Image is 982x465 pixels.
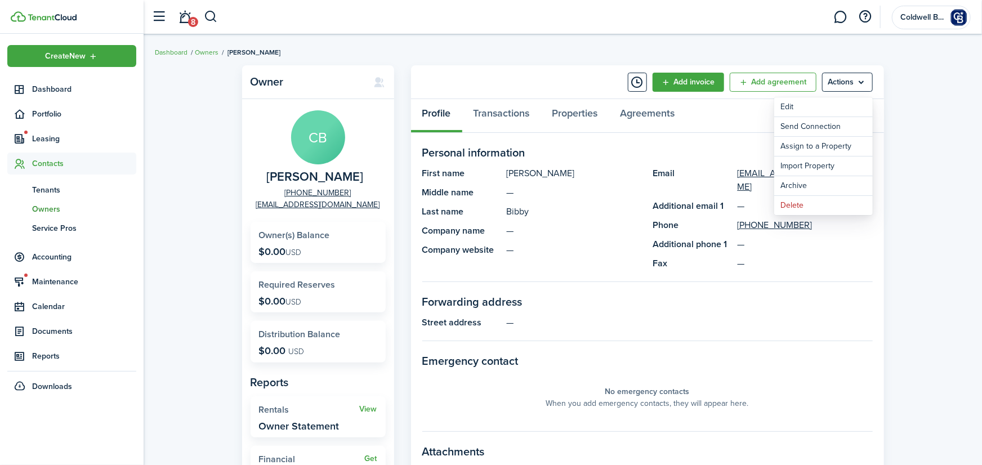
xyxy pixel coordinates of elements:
panel-main-section-title: Forwarding address [422,293,873,310]
button: Send Connection [774,117,873,136]
span: USD [289,346,305,357]
panel-main-description: — [507,316,873,329]
panel-main-title: Last name [422,205,501,218]
span: Portfolio [32,108,136,120]
a: Messaging [830,3,851,32]
span: Service Pros [32,222,136,234]
button: Open sidebar [149,6,170,28]
panel-main-title: Owner [251,75,363,88]
button: Search [204,7,218,26]
span: Downloads [32,381,72,392]
panel-main-placeholder-description: When you add emergency contacts, they will appear here. [546,397,749,409]
panel-main-title: Street address [422,316,501,329]
a: Dashboard [7,78,136,100]
a: Dashboard [155,47,188,57]
img: TenantCloud [11,11,26,22]
panel-main-title: Fax [653,257,732,270]
span: Tenants [32,184,136,196]
panel-main-title: Middle name [422,186,501,199]
widget-stats-title: Required Reserves [259,280,377,290]
a: [PHONE_NUMBER] [285,187,351,199]
span: 8 [188,17,198,27]
img: TenantCloud [28,14,77,21]
a: Reports [7,345,136,367]
span: Cortney Bibby [267,170,364,184]
panel-main-title: Email [653,167,732,194]
img: Coldwell Banker Group One Realty [950,8,968,26]
button: Add invoice [653,73,724,92]
span: Owners [32,203,136,215]
panel-main-description: — [507,224,642,238]
panel-main-description: [PERSON_NAME] [507,167,642,180]
panel-main-description: Bibby [507,205,642,218]
a: [PHONE_NUMBER] [738,218,813,232]
widget-stats-title: Rentals [259,405,360,415]
panel-main-placeholder-title: No emergency contacts [605,386,690,397]
a: Import Property [774,157,873,176]
span: Coldwell Banker Group One Realty [900,14,945,21]
panel-main-description: — [507,186,642,199]
a: Notifications [175,3,196,32]
a: Edit [774,97,873,117]
button: Timeline [628,73,647,92]
panel-main-subtitle: Reports [251,374,386,391]
a: Agreements [609,99,686,133]
a: Owners [7,199,136,218]
span: [PERSON_NAME] [227,47,280,57]
button: Open menu [822,73,873,92]
widget-stats-title: Distribution Balance [259,329,377,339]
span: Documents [32,325,136,337]
panel-main-title: Company name [422,224,501,238]
a: Add agreement [730,73,816,92]
a: Properties [541,99,609,133]
a: Tenants [7,180,136,199]
button: Open menu [653,73,724,92]
a: [EMAIL_ADDRESS][DOMAIN_NAME] [256,199,380,211]
a: View [360,405,377,414]
span: Contacts [32,158,136,169]
panel-main-title: First name [422,167,501,180]
span: Calendar [32,301,136,312]
a: [EMAIL_ADDRESS][DOMAIN_NAME] [738,167,873,194]
p: $0.00 [259,296,302,307]
span: USD [286,247,302,258]
span: Create New [46,52,86,60]
panel-main-title: Company website [422,243,501,257]
button: Open resource center [856,7,875,26]
button: Archive [774,176,873,195]
span: Leasing [32,133,136,145]
panel-main-title: Additional email 1 [653,199,732,213]
button: Open menu [7,45,136,67]
panel-main-description: — [738,257,873,270]
p: $0.00 [259,246,302,257]
widget-stats-title: Financial [259,454,365,464]
span: Dashboard [32,83,136,95]
button: Delete [774,196,873,215]
a: Get [365,454,377,463]
menu-btn: Actions [822,73,873,92]
panel-main-section-title: Personal information [422,144,873,161]
span: Reports [32,350,136,362]
widget-stats-description: Owner Statement [259,421,340,432]
panel-main-title: Phone [653,218,732,232]
panel-main-title: Additional phone 1 [653,238,732,251]
span: $0.00 [259,343,286,358]
panel-main-section-title: Attachments [422,443,873,460]
widget-stats-title: Owner(s) Balance [259,230,377,240]
a: Service Pros [7,218,136,238]
a: Owners [195,47,218,57]
span: USD [286,296,302,308]
avatar-text: CB [291,110,345,164]
a: Assign to a Property [774,137,873,156]
panel-main-section-title: Emergency contact [422,352,873,369]
span: Accounting [32,251,136,263]
a: Transactions [462,99,541,133]
span: Maintenance [32,276,136,288]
